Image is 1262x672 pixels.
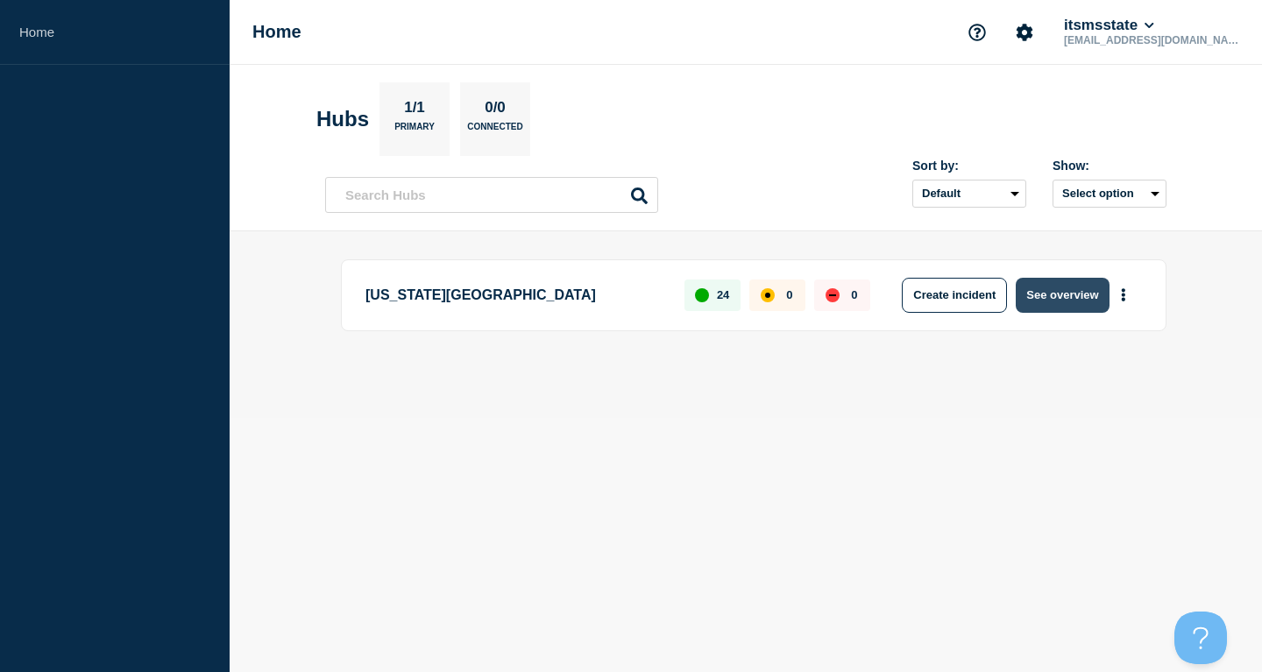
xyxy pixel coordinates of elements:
[761,288,775,302] div: affected
[959,14,996,51] button: Support
[912,180,1026,208] select: Sort by
[1006,14,1043,51] button: Account settings
[851,288,857,301] p: 0
[252,22,301,42] h1: Home
[717,288,729,301] p: 24
[902,278,1007,313] button: Create incident
[1174,612,1227,664] iframe: Help Scout Beacon - Open
[1060,34,1243,46] p: [EMAIL_ADDRESS][DOMAIN_NAME]
[398,99,432,122] p: 1/1
[1053,159,1166,173] div: Show:
[1112,279,1135,311] button: More actions
[1060,17,1158,34] button: itsmsstate
[467,122,522,140] p: Connected
[786,288,792,301] p: 0
[394,122,435,140] p: Primary
[365,278,664,313] p: [US_STATE][GEOGRAPHIC_DATA]
[325,177,658,213] input: Search Hubs
[695,288,709,302] div: up
[1016,278,1109,313] button: See overview
[1053,180,1166,208] button: Select option
[912,159,1026,173] div: Sort by:
[826,288,840,302] div: down
[479,99,513,122] p: 0/0
[316,107,369,131] h2: Hubs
